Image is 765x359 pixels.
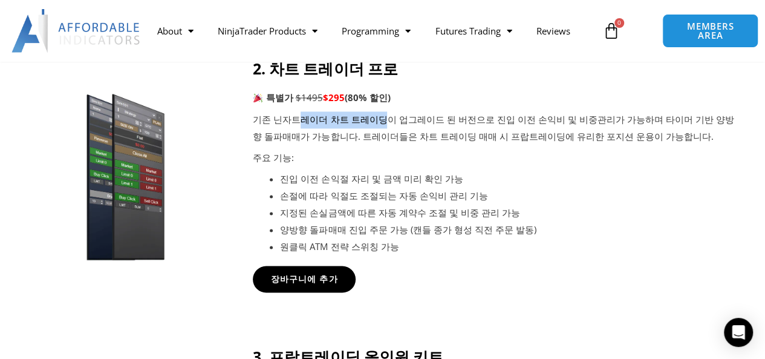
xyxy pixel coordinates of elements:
[724,318,753,347] div: Open Intercom Messenger
[662,14,758,48] a: MEMBERS AREA
[295,91,322,104] span: $1495
[280,171,741,188] li: 진입 이전 손익절 자리 및 금액 미리 확인 가능
[675,22,746,40] span: MEMBERS AREA
[524,17,582,45] a: Reviews
[330,17,423,45] a: Programming
[145,17,206,45] a: About
[280,222,741,239] li: 양방향 돌파매매 진입 주문 가능 (캔들 종가 형성 직전 주문 발동)
[423,17,524,45] a: Futures Trading
[145,17,596,45] nav: Menu
[280,205,741,222] li: 지정된 손실금액에 따른 자동 계약수 조절 및 비중 관리 가능
[280,188,741,205] li: 손절에 따라 익절도 조절되는 자동 손익비 관리 기능
[41,79,206,260] img: Screenshot 2024-11-20 145837 | Affordable Indicators – NinjaTrader
[11,9,142,53] img: LogoAI | Affordable Indicators – NinjaTrader
[253,150,741,166] p: 주요 기능:
[585,13,638,48] a: 0
[344,91,390,104] b: (80% 할인)
[253,111,741,145] p: 기존 닌자트레이더 차트 트레이딩이 업그레이드 된 버전으로 진입 이전 손익비 및 비중관리가 가능하며 타이머 기반 양방향 돌파매매가 가능합니다. 트레이더들은 차트 트레이딩 매매 ...
[280,239,741,255] li: 원클릭 ATM 전략 스위칭 가능
[271,275,337,283] span: 장바구니에 추가
[253,93,262,102] img: 🎉
[253,58,397,79] strong: 2. 차트 트레이더 프로
[206,17,330,45] a: NinjaTrader Products
[253,266,356,292] a: 장바구니에 추가
[265,91,293,104] strong: 특별가
[322,91,344,104] b: $295
[614,18,624,28] span: 0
